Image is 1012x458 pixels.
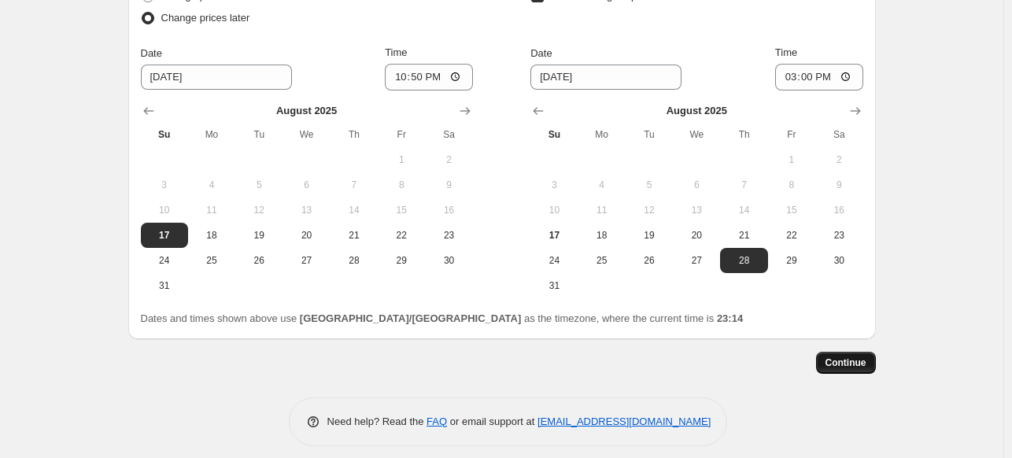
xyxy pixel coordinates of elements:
span: 19 [632,229,667,242]
button: Sunday August 10 2025 [530,198,578,223]
button: Friday August 22 2025 [378,223,425,248]
span: 21 [337,229,371,242]
th: Friday [768,122,815,147]
span: 1 [774,153,809,166]
button: Wednesday August 6 2025 [673,172,720,198]
span: 9 [431,179,466,191]
span: 14 [726,204,761,216]
button: Saturday August 9 2025 [815,172,862,198]
button: Show previous month, July 2025 [527,100,549,122]
span: 10 [537,204,571,216]
th: Saturday [815,122,862,147]
span: 27 [679,254,714,267]
span: 3 [147,179,182,191]
th: Thursday [331,122,378,147]
button: Monday August 25 2025 [578,248,626,273]
button: Sunday August 31 2025 [530,273,578,298]
span: Need help? Read the [327,416,427,427]
b: [GEOGRAPHIC_DATA]/[GEOGRAPHIC_DATA] [300,312,521,324]
span: Su [147,128,182,141]
button: Sunday August 31 2025 [141,273,188,298]
button: Tuesday August 19 2025 [235,223,283,248]
th: Tuesday [626,122,673,147]
span: 5 [632,179,667,191]
b: 23:14 [717,312,743,324]
span: 3 [537,179,571,191]
a: [EMAIL_ADDRESS][DOMAIN_NAME] [537,416,711,427]
span: 15 [384,204,419,216]
button: Saturday August 30 2025 [425,248,472,273]
button: Sunday August 3 2025 [141,172,188,198]
button: Monday August 4 2025 [188,172,235,198]
button: Saturday August 16 2025 [425,198,472,223]
span: 29 [774,254,809,267]
span: Mo [585,128,619,141]
button: Wednesday August 13 2025 [673,198,720,223]
span: Continue [825,356,866,369]
span: Dates and times shown above use as the timezone, where the current time is [141,312,744,324]
button: Show next month, September 2025 [844,100,866,122]
span: Fr [384,128,419,141]
th: Tuesday [235,122,283,147]
button: Thursday August 28 2025 [331,248,378,273]
button: Show next month, September 2025 [454,100,476,122]
span: 21 [726,229,761,242]
button: Wednesday August 20 2025 [673,223,720,248]
button: Saturday August 30 2025 [815,248,862,273]
span: Tu [632,128,667,141]
span: Mo [194,128,229,141]
span: 11 [585,204,619,216]
button: Thursday August 7 2025 [331,172,378,198]
button: Friday August 22 2025 [768,223,815,248]
span: We [289,128,323,141]
span: 26 [632,254,667,267]
button: Friday August 1 2025 [378,147,425,172]
span: 6 [289,179,323,191]
span: 1 [384,153,419,166]
span: 9 [822,179,856,191]
th: Sunday [141,122,188,147]
span: Date [530,47,552,59]
button: Today Sunday August 17 2025 [141,223,188,248]
input: 12:00 [775,64,863,90]
span: 12 [242,204,276,216]
button: Monday August 18 2025 [188,223,235,248]
button: Wednesday August 6 2025 [283,172,330,198]
span: 20 [289,229,323,242]
span: 16 [822,204,856,216]
span: 19 [242,229,276,242]
span: 24 [537,254,571,267]
button: Friday August 1 2025 [768,147,815,172]
span: 18 [194,229,229,242]
button: Tuesday August 12 2025 [235,198,283,223]
button: Friday August 15 2025 [768,198,815,223]
button: Thursday August 14 2025 [720,198,767,223]
span: 14 [337,204,371,216]
span: We [679,128,714,141]
span: 7 [337,179,371,191]
button: Monday August 4 2025 [578,172,626,198]
button: Friday August 8 2025 [378,172,425,198]
button: Wednesday August 27 2025 [283,248,330,273]
span: 13 [289,204,323,216]
span: 23 [431,229,466,242]
span: or email support at [447,416,537,427]
span: 8 [774,179,809,191]
th: Saturday [425,122,472,147]
span: 22 [384,229,419,242]
span: 31 [537,279,571,292]
span: 13 [679,204,714,216]
span: Date [141,47,162,59]
button: Friday August 29 2025 [378,248,425,273]
span: 4 [194,179,229,191]
button: Sunday August 24 2025 [530,248,578,273]
input: 12:00 [385,64,473,90]
th: Monday [578,122,626,147]
button: Thursday August 7 2025 [720,172,767,198]
span: 4 [585,179,619,191]
button: Monday August 11 2025 [188,198,235,223]
button: Friday August 15 2025 [378,198,425,223]
th: Monday [188,122,235,147]
span: 7 [726,179,761,191]
span: Tu [242,128,276,141]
